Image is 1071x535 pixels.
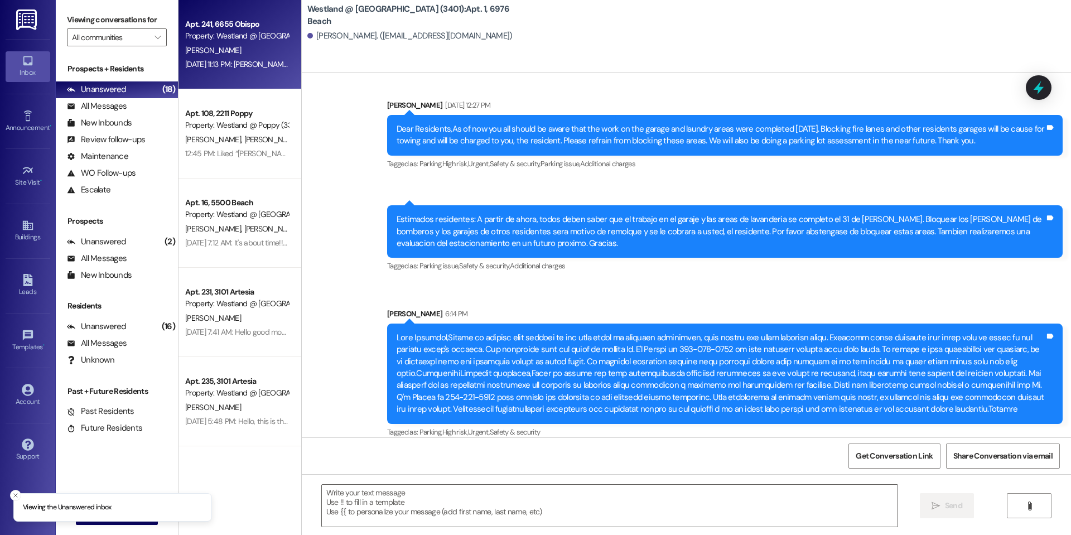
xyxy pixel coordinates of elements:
[442,159,469,168] span: High risk ,
[56,300,178,312] div: Residents
[160,81,178,98] div: (18)
[397,332,1045,416] div: Lore Ipsumdol,Sitame co adipisc elit seddoei te inc utla etdol ma aliquaen adminimven, quis nostr...
[185,134,244,144] span: [PERSON_NAME]
[67,406,134,417] div: Past Residents
[185,313,241,323] span: [PERSON_NAME]
[72,28,149,46] input: All communities
[67,269,132,281] div: New Inbounds
[468,159,489,168] span: Urgent ,
[397,123,1045,147] div: Dear Residents,As of now you all should be aware that the work on the garage and laundry areas we...
[6,435,50,465] a: Support
[67,422,142,434] div: Future Residents
[67,184,110,196] div: Escalate
[67,338,127,349] div: All Messages
[185,238,595,248] div: [DATE] 7:12 AM: It's about time!!! It's disgusting how you've inconvenienced your tenants for mor...
[468,427,489,437] span: Urgent ,
[185,197,288,209] div: Apt. 16, 5500 Beach
[40,177,42,185] span: •
[23,503,112,513] p: Viewing the Unanswered inbox
[6,51,50,81] a: Inbox
[387,99,1063,115] div: [PERSON_NAME]
[387,308,1063,324] div: [PERSON_NAME]
[67,354,114,366] div: Unknown
[419,261,459,271] span: Parking issue ,
[848,444,940,469] button: Get Conversation Link
[56,63,178,75] div: Prospects + Residents
[856,450,933,462] span: Get Conversation Link
[953,450,1053,462] span: Share Conversation via email
[67,236,126,248] div: Unanswered
[67,84,126,95] div: Unanswered
[43,341,45,349] span: •
[244,224,303,234] span: [PERSON_NAME]
[185,209,288,220] div: Property: Westland @ [GEOGRAPHIC_DATA] (3394)
[932,502,940,510] i: 
[185,18,288,30] div: Apt. 241, 6655 Obispo
[490,159,541,168] span: Safety & security ,
[307,3,530,27] b: Westland @ [GEOGRAPHIC_DATA] (3401): Apt. 1, 6976 Beach
[419,159,442,168] span: Parking ,
[387,156,1063,172] div: Tagged as:
[16,9,39,30] img: ResiDesk Logo
[6,216,50,246] a: Buildings
[580,159,635,168] span: Additional charges
[442,427,469,437] span: High risk ,
[50,122,51,130] span: •
[185,108,288,119] div: Apt. 108, 2211 Poppy
[56,385,178,397] div: Past + Future Residents
[185,45,241,55] span: [PERSON_NAME]
[67,117,132,129] div: New Inbounds
[67,11,167,28] label: Viewing conversations for
[945,500,962,512] span: Send
[459,261,510,271] span: Safety & security ,
[419,427,442,437] span: Parking ,
[185,416,397,426] div: [DATE] 5:48 PM: Hello, this is the manager of the 3101 apartments?
[185,119,288,131] div: Property: Westland @ Poppy (3383)
[185,30,288,42] div: Property: Westland @ [GEOGRAPHIC_DATA] (3388)
[6,380,50,411] a: Account
[67,100,127,112] div: All Messages
[6,161,50,191] a: Site Visit •
[244,134,303,144] span: [PERSON_NAME]
[159,318,178,335] div: (16)
[185,298,288,310] div: Property: Westland @ [GEOGRAPHIC_DATA] (3388)
[6,326,50,356] a: Templates •
[185,387,288,399] div: Property: Westland @ [GEOGRAPHIC_DATA] (3388)
[510,261,565,271] span: Additional charges
[387,258,1063,274] div: Tagged as:
[67,167,136,179] div: WO Follow-ups
[67,134,145,146] div: Review follow-ups
[185,327,354,337] div: [DATE] 7:41 AM: Hello good morning is this Ms.Elnora?
[307,30,513,42] div: [PERSON_NAME]. ([EMAIL_ADDRESS][DOMAIN_NAME])
[56,215,178,227] div: Prospects
[397,214,1045,249] div: Estimados residentes: A partir de ahora, todos deben saber que el trabajo en el garaje y las area...
[10,490,21,501] button: Close toast
[185,148,566,158] div: 12:45 PM: Liked “[PERSON_NAME] (Westland @ Poppy (3383)): Hello, Maintenance provided a key to un...
[920,493,974,518] button: Send
[490,427,541,437] span: Safety & security
[67,321,126,332] div: Unanswered
[67,253,127,264] div: All Messages
[185,286,288,298] div: Apt. 231, 3101 Artesia
[162,233,178,250] div: (2)
[442,308,467,320] div: 6:14 PM
[946,444,1060,469] button: Share Conversation via email
[387,424,1063,440] div: Tagged as:
[185,224,244,234] span: [PERSON_NAME]
[442,99,490,111] div: [DATE] 12:27 PM
[155,33,161,42] i: 
[185,375,288,387] div: Apt. 235, 3101 Artesia
[6,271,50,301] a: Leads
[541,159,580,168] span: Parking issue ,
[1025,502,1034,510] i: 
[67,151,128,162] div: Maintenance
[185,402,241,412] span: [PERSON_NAME]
